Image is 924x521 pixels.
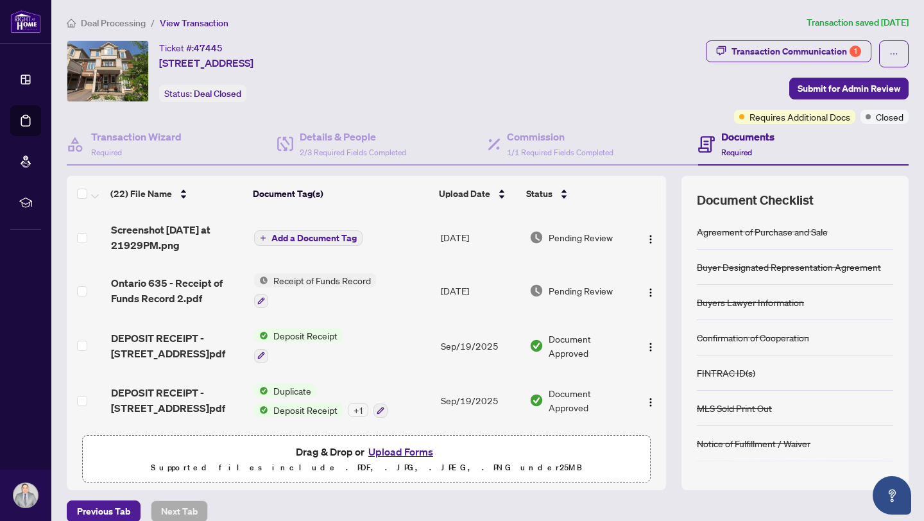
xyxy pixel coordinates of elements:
[83,436,650,483] span: Drag & Drop orUpload FormsSupported files include .PDF, .JPG, .JPEG, .PNG under25MB
[364,443,437,460] button: Upload Forms
[254,329,343,363] button: Status IconDeposit Receipt
[111,330,244,361] span: DEPOSIT RECEIPT - [STREET_ADDRESS]pdf
[697,225,828,239] div: Agreement of Purchase and Sale
[697,260,881,274] div: Buyer Designated Representation Agreement
[254,384,268,398] img: Status Icon
[640,227,661,248] button: Logo
[850,46,861,57] div: 1
[300,148,406,157] span: 2/3 Required Fields Completed
[876,110,903,124] span: Closed
[646,234,656,244] img: Logo
[640,390,661,411] button: Logo
[721,129,774,144] h4: Documents
[807,15,909,30] article: Transaction saved [DATE]
[549,386,629,414] span: Document Approved
[436,318,524,373] td: Sep/19/2025
[439,187,490,201] span: Upload Date
[436,212,524,263] td: [DATE]
[254,329,268,343] img: Status Icon
[254,273,376,308] button: Status IconReceipt of Funds Record
[348,403,368,417] div: + 1
[721,148,752,157] span: Required
[111,222,244,253] span: Screenshot [DATE] at 21929PM.png
[526,187,552,201] span: Status
[436,263,524,318] td: [DATE]
[268,384,316,398] span: Duplicate
[507,129,613,144] h4: Commission
[67,41,148,101] img: IMG-E12206688_1.jpg
[507,148,613,157] span: 1/1 Required Fields Completed
[159,40,223,55] div: Ticket #:
[697,295,804,309] div: Buyers Lawyer Information
[254,403,268,417] img: Status Icon
[81,17,146,29] span: Deal Processing
[697,401,772,415] div: MLS Sold Print Out
[436,373,524,429] td: Sep/19/2025
[111,275,244,306] span: Ontario 635 - Receipt of Funds Record 2.pdf
[111,385,244,416] span: DEPOSIT RECEIPT - [STREET_ADDRESS]pdf
[706,40,871,62] button: Transaction Communication1
[549,332,629,360] span: Document Approved
[160,17,228,29] span: View Transaction
[789,78,909,99] button: Submit for Admin Review
[549,284,613,298] span: Pending Review
[873,476,911,515] button: Open asap
[697,436,810,450] div: Notice of Fulfillment / Waiver
[529,339,543,353] img: Document Status
[640,336,661,356] button: Logo
[268,329,343,343] span: Deposit Receipt
[151,15,155,30] li: /
[640,280,661,301] button: Logo
[529,393,543,407] img: Document Status
[732,41,861,62] div: Transaction Communication
[697,191,814,209] span: Document Checklist
[268,403,343,417] span: Deposit Receipt
[521,176,631,212] th: Status
[110,187,172,201] span: (22) File Name
[91,129,182,144] h4: Transaction Wizard
[194,88,241,99] span: Deal Closed
[91,148,122,157] span: Required
[436,428,524,483] td: [DATE]
[296,443,437,460] span: Drag & Drop or
[105,176,247,212] th: (22) File Name
[749,110,850,124] span: Requires Additional Docs
[798,78,900,99] span: Submit for Admin Review
[194,42,223,54] span: 47445
[67,19,76,28] span: home
[300,129,406,144] h4: Details & People
[529,230,543,244] img: Document Status
[646,287,656,298] img: Logo
[268,273,376,287] span: Receipt of Funds Record
[434,176,522,212] th: Upload Date
[529,284,543,298] img: Document Status
[254,230,363,246] button: Add a Document Tag
[646,397,656,407] img: Logo
[254,384,388,418] button: Status IconDuplicateStatus IconDeposit Receipt+1
[159,85,246,102] div: Status:
[646,342,656,352] img: Logo
[159,55,253,71] span: [STREET_ADDRESS]
[10,10,41,33] img: logo
[248,176,434,212] th: Document Tag(s)
[697,366,755,380] div: FINTRAC ID(s)
[889,49,898,58] span: ellipsis
[697,330,809,345] div: Confirmation of Cooperation
[90,460,642,475] p: Supported files include .PDF, .JPG, .JPEG, .PNG under 25 MB
[260,235,266,241] span: plus
[13,483,38,508] img: Profile Icon
[254,273,268,287] img: Status Icon
[549,230,613,244] span: Pending Review
[271,234,357,243] span: Add a Document Tag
